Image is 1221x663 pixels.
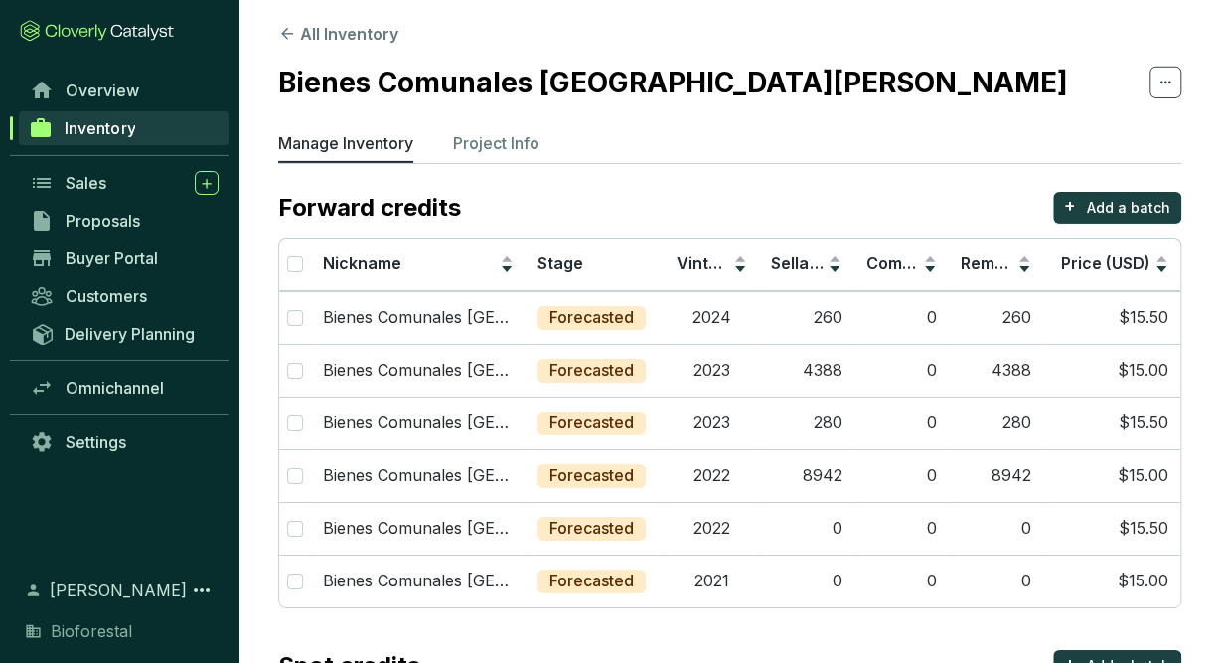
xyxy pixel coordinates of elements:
[66,211,140,231] span: Proposals
[665,555,759,607] td: 2021
[853,555,948,607] td: 0
[20,204,229,238] a: Proposals
[853,502,948,555] td: 0
[65,118,135,138] span: Inventory
[949,397,1043,449] td: 280
[66,286,147,306] span: Customers
[549,360,634,382] p: Forecasted
[759,449,853,502] td: 8942
[323,518,514,540] p: Bienes Comunales [GEOGRAPHIC_DATA][PERSON_NAME]-PR3
[1043,397,1180,449] td: $15.50
[1061,253,1150,273] span: Price (USD)
[278,62,1068,103] h2: Bienes Comunales [GEOGRAPHIC_DATA][PERSON_NAME]
[20,279,229,313] a: Customers
[66,249,158,268] span: Buyer Portal
[949,502,1043,555] td: 0
[20,317,229,350] a: Delivery Planning
[961,253,1042,273] span: Remaining
[853,449,948,502] td: 0
[20,242,229,275] a: Buyer Portal
[323,360,514,382] p: Bienes Comunales [GEOGRAPHIC_DATA][PERSON_NAME]-PR4
[665,397,759,449] td: 2023
[537,253,583,273] span: Stage
[66,81,139,100] span: Overview
[853,344,948,397] td: 0
[665,344,759,397] td: 2023
[323,465,514,487] p: Bienes Comunales [GEOGRAPHIC_DATA][PERSON_NAME]-PR3
[549,413,634,434] p: Forecasted
[20,371,229,405] a: Omnichannel
[949,449,1043,502] td: 8942
[1043,555,1180,607] td: $15.00
[759,502,853,555] td: 0
[949,344,1043,397] td: 4388
[771,253,833,273] span: Sellable
[323,307,514,329] p: Bienes Comunales [GEOGRAPHIC_DATA][PERSON_NAME]-PR4
[323,571,514,592] p: Bienes Comunales [GEOGRAPHIC_DATA][PERSON_NAME]-PR3
[66,173,106,193] span: Sales
[19,111,229,145] a: Inventory
[665,449,759,502] td: 2022
[665,502,759,555] td: 2022
[549,518,634,540] p: Forecasted
[1043,291,1180,344] td: $15.50
[1053,192,1181,224] button: +Add a batch
[549,307,634,329] p: Forecasted
[1064,192,1076,220] p: +
[453,131,539,155] p: Project Info
[1043,449,1180,502] td: $15.00
[759,397,853,449] td: 280
[20,166,229,200] a: Sales
[323,413,514,434] p: Bienes Comunales [GEOGRAPHIC_DATA][PERSON_NAME]-PR3
[66,432,126,452] span: Settings
[526,239,665,291] th: Stage
[949,555,1043,607] td: 0
[853,291,948,344] td: 0
[759,344,853,397] td: 4388
[50,579,187,602] span: [PERSON_NAME]
[278,192,461,224] p: Forward credits
[1087,198,1170,218] p: Add a batch
[20,74,229,107] a: Overview
[549,465,634,487] p: Forecasted
[549,571,634,592] p: Forecasted
[20,425,229,459] a: Settings
[1043,344,1180,397] td: $15.00
[949,291,1043,344] td: 260
[759,555,853,607] td: 0
[323,253,401,273] span: Nickname
[278,22,398,46] button: All Inventory
[278,131,413,155] p: Manage Inventory
[865,253,951,273] span: Committed
[665,291,759,344] td: 2024
[51,619,132,643] span: Bioforestal
[759,291,853,344] td: 260
[853,397,948,449] td: 0
[66,378,164,398] span: Omnichannel
[65,324,195,344] span: Delivery Planning
[677,253,738,273] span: Vintage
[1043,502,1180,555] td: $15.50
